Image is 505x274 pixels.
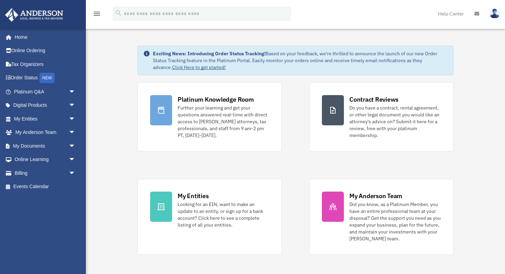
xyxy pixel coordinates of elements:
[5,166,86,180] a: Billingarrow_drop_down
[178,95,254,104] div: Platinum Knowledge Room
[309,82,453,151] a: Contract Reviews Do you have a contract, rental agreement, or other legal document you would like...
[5,153,86,167] a: Online Learningarrow_drop_down
[69,153,82,167] span: arrow_drop_down
[137,179,282,255] a: My Entities Looking for an EIN, want to make an update to an entity, or sign up for a bank accoun...
[178,104,269,139] div: Further your learning and get your questions answered real-time with direct access to [PERSON_NAM...
[137,82,282,151] a: Platinum Knowledge Room Further your learning and get your questions answered real-time with dire...
[69,99,82,113] span: arrow_drop_down
[5,180,86,194] a: Events Calendar
[69,126,82,140] span: arrow_drop_down
[40,73,55,83] div: NEW
[93,12,101,18] a: menu
[178,201,269,228] div: Looking for an EIN, want to make an update to an entity, or sign up for a bank account? Click her...
[5,85,86,99] a: Platinum Q&Aarrow_drop_down
[115,9,122,17] i: search
[5,57,86,71] a: Tax Organizers
[172,64,226,70] a: Click Here to get started!
[5,99,86,112] a: Digital Productsarrow_drop_down
[93,10,101,18] i: menu
[5,44,86,58] a: Online Ordering
[349,95,399,104] div: Contract Reviews
[349,192,402,200] div: My Anderson Team
[5,30,82,44] a: Home
[178,192,209,200] div: My Entities
[69,112,82,126] span: arrow_drop_down
[153,50,266,57] strong: Exciting News: Introducing Order Status Tracking!
[69,139,82,153] span: arrow_drop_down
[349,201,441,242] div: Did you know, as a Platinum Member, you have an entire professional team at your disposal? Get th...
[5,112,86,126] a: My Entitiesarrow_drop_down
[309,179,453,255] a: My Anderson Team Did you know, as a Platinum Member, you have an entire professional team at your...
[5,126,86,139] a: My Anderson Teamarrow_drop_down
[69,85,82,99] span: arrow_drop_down
[5,71,86,85] a: Order StatusNEW
[349,104,441,139] div: Do you have a contract, rental agreement, or other legal document you would like an attorney's ad...
[490,9,500,19] img: User Pic
[69,166,82,180] span: arrow_drop_down
[5,139,86,153] a: My Documentsarrow_drop_down
[3,8,65,22] img: Anderson Advisors Platinum Portal
[153,50,448,71] div: Based on your feedback, we're thrilled to announce the launch of our new Order Status Tracking fe...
